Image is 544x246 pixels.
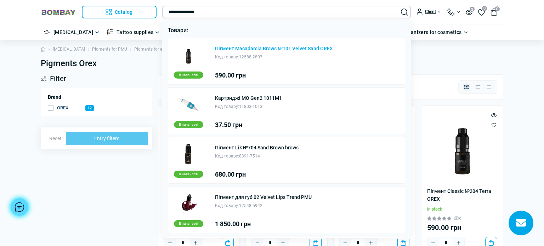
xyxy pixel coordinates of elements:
p: Товари: [168,26,406,35]
div: 11803-1013 [215,103,282,110]
div: 37.50 грн [215,122,282,128]
a: Пігмент для губ 02 Velvet Lips Trend PMU [215,195,312,200]
img: Пігмент Lik №704 Sand Brown brows [177,143,199,165]
div: 8391-7514 [215,153,299,160]
span: Код товару: [215,203,239,208]
img: Tattoo supplies [107,29,114,36]
a: 0 [478,8,485,16]
button: 2 [466,9,472,15]
a: Пігмент Lik №704 Sand Brown brows [215,145,299,150]
span: Код товару: [215,104,239,109]
div: В наявності [174,171,203,178]
a: Картриджі MO Gen2 1011M1 [215,96,282,101]
span: 0 [495,6,500,11]
span: Код товару: [215,154,239,159]
div: 12548-5942 [215,202,312,209]
div: 12588-2807 [215,54,333,61]
img: Пігмент для губ 02 Velvet Lips Trend PMU [177,193,199,214]
a: Пігмент Macadamia Brows №101 Velvet Sand OREX [215,46,333,51]
div: 680.00 грн [215,171,299,178]
div: 590.00 грн [215,72,333,79]
span: 0 [482,6,487,11]
button: Catalog [82,6,157,18]
a: [MEDICAL_DATA] [53,28,93,36]
a: Tattoo supplies [117,28,153,36]
img: Пігмент Macadamia Brows №101 Velvet Sand OREX [177,44,199,66]
span: 2 [470,7,475,12]
button: 0 [491,8,498,16]
div: 1 850.00 грн [215,221,312,227]
img: Permanent makeup [44,29,51,36]
img: Картриджі MO Gen2 1011M1 [177,93,199,115]
div: В наявності [174,71,203,79]
a: Organizers for cosmetics [402,28,462,36]
span: Код товару: [215,55,239,59]
button: Search [401,8,408,16]
div: В наявності [174,220,203,227]
img: BOMBAY [41,9,76,16]
div: В наявності [174,121,203,128]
